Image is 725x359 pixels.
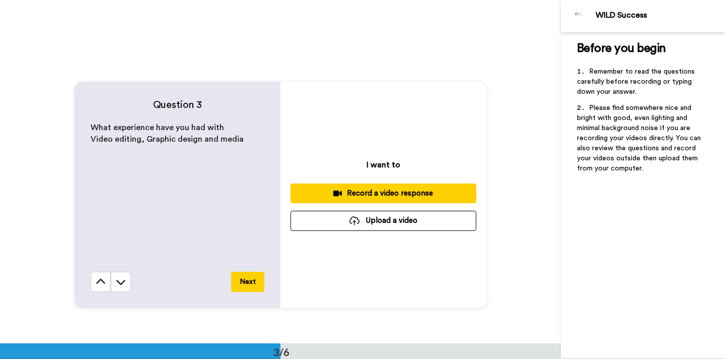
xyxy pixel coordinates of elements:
[596,11,724,20] div: WILD Success
[91,135,244,143] span: Video editing, Graphic design and media
[291,211,476,230] button: Upload a video
[291,184,476,203] button: Record a video response
[577,104,703,172] span: Please find somewhere nice and bright with good, even lighting and minimal background noise if yo...
[91,124,224,132] span: What experience have you had with
[577,68,697,95] span: Remember to read the questions carefully before recording or typing down your answer.
[367,159,400,171] p: I want to
[566,4,591,28] img: Profile Image
[577,42,666,54] span: Before you begin
[91,98,264,112] h4: Question 3
[231,272,264,292] button: Next
[257,345,306,359] div: 3/6
[299,188,468,199] div: Record a video response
